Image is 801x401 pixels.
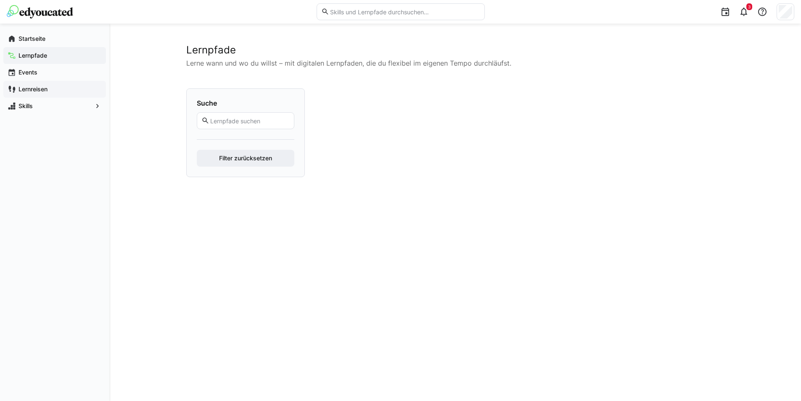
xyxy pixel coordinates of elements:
span: Filter zurücksetzen [218,154,273,162]
input: Lernpfade suchen [209,117,289,125]
button: Filter zurücksetzen [197,150,294,167]
h4: Suche [197,99,294,107]
p: Lerne wann und wo du willst – mit digitalen Lernpfaden, die du flexibel im eigenen Tempo durchläu... [186,58,724,68]
h2: Lernpfade [186,44,724,56]
span: 3 [748,4,751,9]
input: Skills und Lernpfade durchsuchen… [329,8,480,16]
